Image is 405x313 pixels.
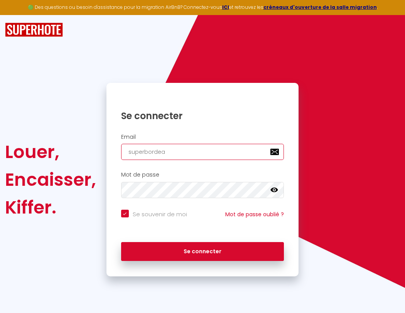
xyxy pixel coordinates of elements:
[225,210,284,218] a: Mot de passe oublié ?
[222,4,229,10] a: ICI
[121,144,284,160] input: Ton Email
[5,166,96,194] div: Encaisser,
[5,194,96,221] div: Kiffer.
[5,138,96,166] div: Louer,
[121,110,284,122] h1: Se connecter
[263,4,377,10] a: créneaux d'ouverture de la salle migration
[5,23,63,37] img: SuperHote logo
[121,172,284,178] h2: Mot de passe
[121,134,284,140] h2: Email
[6,3,29,26] button: Ouvrir le widget de chat LiveChat
[121,242,284,261] button: Se connecter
